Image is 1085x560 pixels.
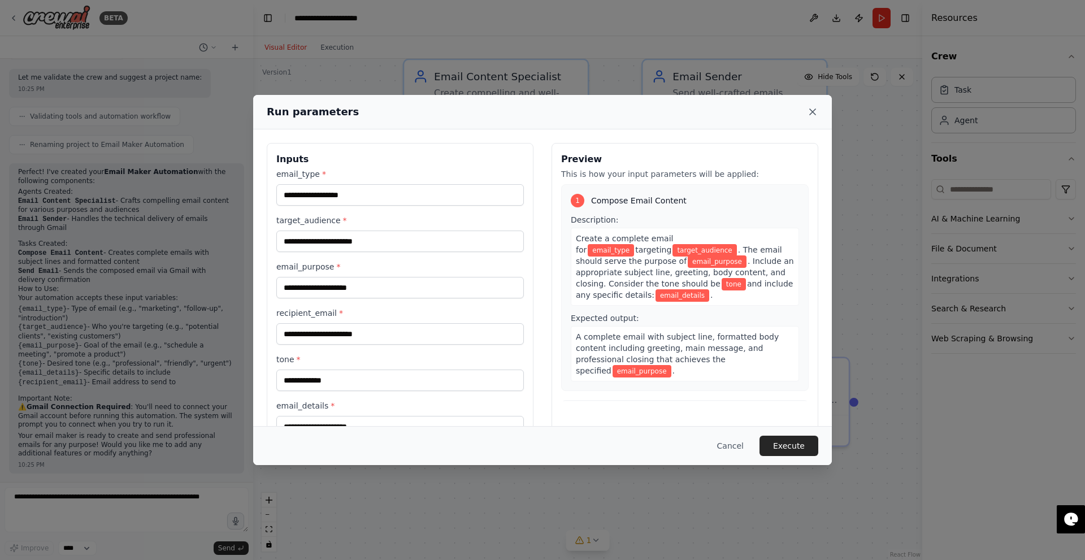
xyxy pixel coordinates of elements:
[561,168,809,180] p: This is how your input parameters will be applied:
[588,244,634,257] span: Variable: email_type
[613,365,671,377] span: Variable: email_purpose
[710,290,713,299] span: .
[276,261,524,272] label: email_purpose
[576,332,779,375] span: A complete email with subject line, formatted body content including greeting, main message, and ...
[571,194,584,207] div: 1
[571,215,618,224] span: Description:
[672,366,675,375] span: .
[561,153,809,166] h3: Preview
[276,354,524,365] label: tone
[576,257,794,288] span: . Include an appropriate subject line, greeting, body content, and closing. Consider the tone sho...
[672,244,736,257] span: Variable: target_audience
[571,314,639,323] span: Expected output:
[276,307,524,319] label: recipient_email
[635,245,671,254] span: targeting
[759,436,818,456] button: Execute
[591,195,687,206] span: Compose Email Content
[276,215,524,226] label: target_audience
[656,289,709,302] span: Variable: email_details
[722,278,746,290] span: Variable: tone
[576,234,673,254] span: Create a complete email for
[267,104,359,120] h2: Run parameters
[708,436,753,456] button: Cancel
[688,255,747,268] span: Variable: email_purpose
[276,168,524,180] label: email_type
[276,153,524,166] h3: Inputs
[276,400,524,411] label: email_details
